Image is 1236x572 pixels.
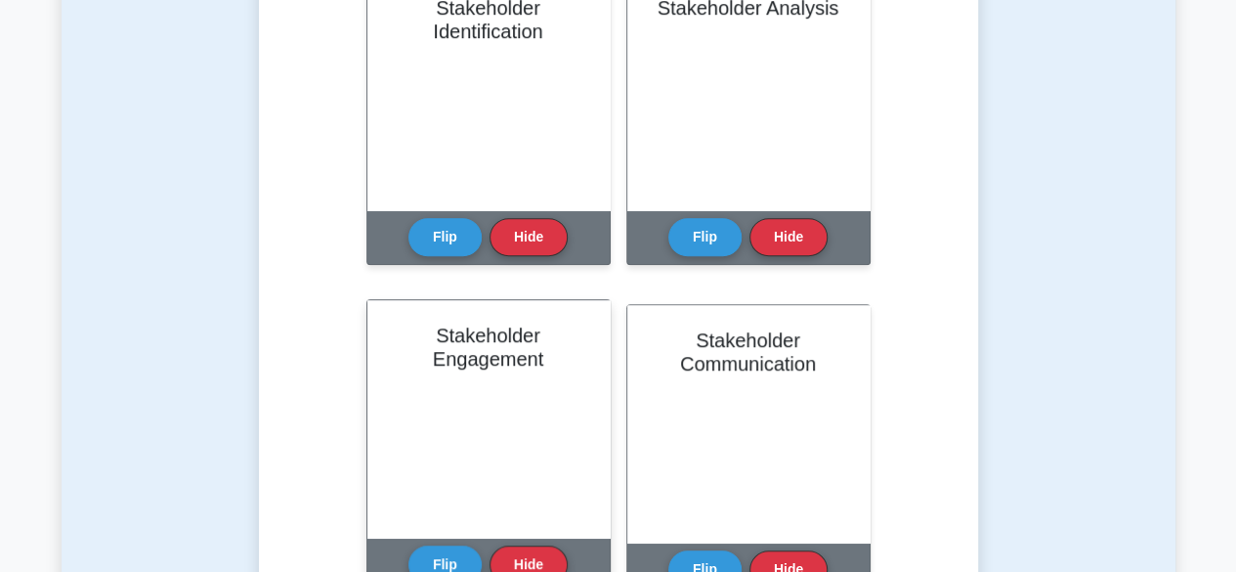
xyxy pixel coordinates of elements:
[651,329,846,375] h2: Stakeholder Communication
[391,324,586,371] h2: Stakeholder Engagement
[749,218,828,256] button: Hide
[490,218,568,256] button: Hide
[668,218,742,256] button: Flip
[408,218,482,256] button: Flip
